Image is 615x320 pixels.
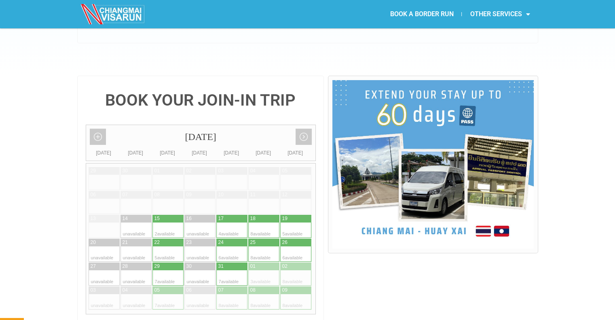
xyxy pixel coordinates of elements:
[218,167,224,174] div: 03
[282,239,287,246] div: 26
[218,215,224,222] div: 17
[282,215,287,222] div: 19
[250,239,256,246] div: 25
[120,149,152,157] div: [DATE]
[250,191,256,198] div: 11
[279,149,311,157] div: [DATE]
[250,215,256,222] div: 18
[218,239,224,246] div: 24
[250,263,256,270] div: 01
[154,263,160,270] div: 29
[282,167,287,174] div: 05
[123,239,128,246] div: 21
[307,5,538,23] nav: Menu
[154,215,160,222] div: 15
[218,263,224,270] div: 31
[123,287,128,294] div: 04
[186,191,192,198] div: 09
[91,167,96,174] div: 29
[218,191,224,198] div: 10
[123,215,128,222] div: 14
[282,191,287,198] div: 12
[88,149,120,157] div: [DATE]
[186,215,192,222] div: 16
[186,287,192,294] div: 06
[186,239,192,246] div: 23
[184,149,216,157] div: [DATE]
[282,263,287,270] div: 02
[462,5,538,23] a: OTHER SERVICES
[86,92,316,108] h4: BOOK YOUR JOIN-IN TRIP
[154,239,160,246] div: 22
[247,149,279,157] div: [DATE]
[250,287,256,294] div: 08
[382,5,461,23] a: BOOK A BORDER RUN
[91,287,96,294] div: 03
[154,287,160,294] div: 05
[91,239,96,246] div: 20
[152,149,184,157] div: [DATE]
[186,263,192,270] div: 30
[250,167,256,174] div: 04
[91,191,96,198] div: 06
[86,125,315,149] div: [DATE]
[218,287,224,294] div: 07
[91,215,96,222] div: 13
[282,287,287,294] div: 09
[154,167,160,174] div: 01
[216,149,247,157] div: [DATE]
[123,263,128,270] div: 28
[154,191,160,198] div: 08
[123,167,128,174] div: 30
[123,191,128,198] div: 07
[186,167,192,174] div: 02
[91,263,96,270] div: 27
